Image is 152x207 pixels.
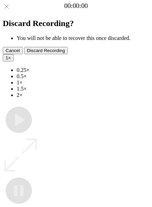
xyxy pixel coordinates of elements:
[17,73,149,80] li: 0.5×
[17,80,149,86] li: 1×
[64,2,88,10] a: 00:00:00
[17,86,149,92] li: 1.5×
[3,19,149,28] h2: Discard Recording?
[17,92,149,98] li: 2×
[24,47,68,54] button: Discard Recording
[3,54,14,61] button: 1×
[17,67,149,73] li: 0.25×
[6,55,8,60] span: 1
[17,35,149,41] li: You will not be able to recover this once discarded.
[3,47,23,54] button: Cancel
